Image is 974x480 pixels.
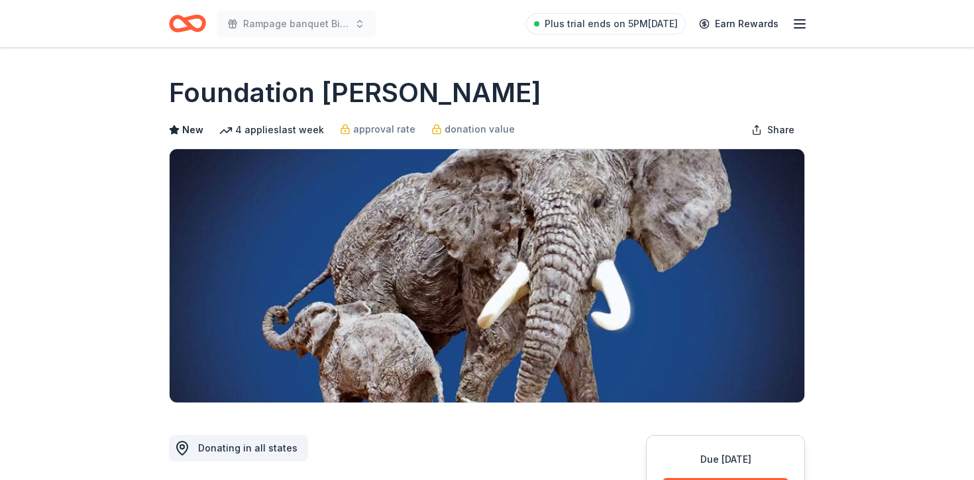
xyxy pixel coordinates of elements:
span: New [182,122,203,138]
div: 4 applies last week [219,122,324,138]
span: Share [767,122,794,138]
h1: Foundation [PERSON_NAME] [169,74,541,111]
a: approval rate [340,121,415,137]
span: Donating in all states [198,442,298,453]
img: Image for Foundation Michelangelo [170,149,804,402]
button: Share [741,117,805,143]
span: approval rate [353,121,415,137]
span: donation value [445,121,515,137]
a: Home [169,8,206,39]
button: Rampage banquet Bingo [217,11,376,37]
a: donation value [431,121,515,137]
span: Rampage banquet Bingo [243,16,349,32]
span: Plus trial ends on 5PM[DATE] [545,16,678,32]
div: Due [DATE] [663,451,788,467]
a: Plus trial ends on 5PM[DATE] [526,13,686,34]
a: Earn Rewards [691,12,786,36]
